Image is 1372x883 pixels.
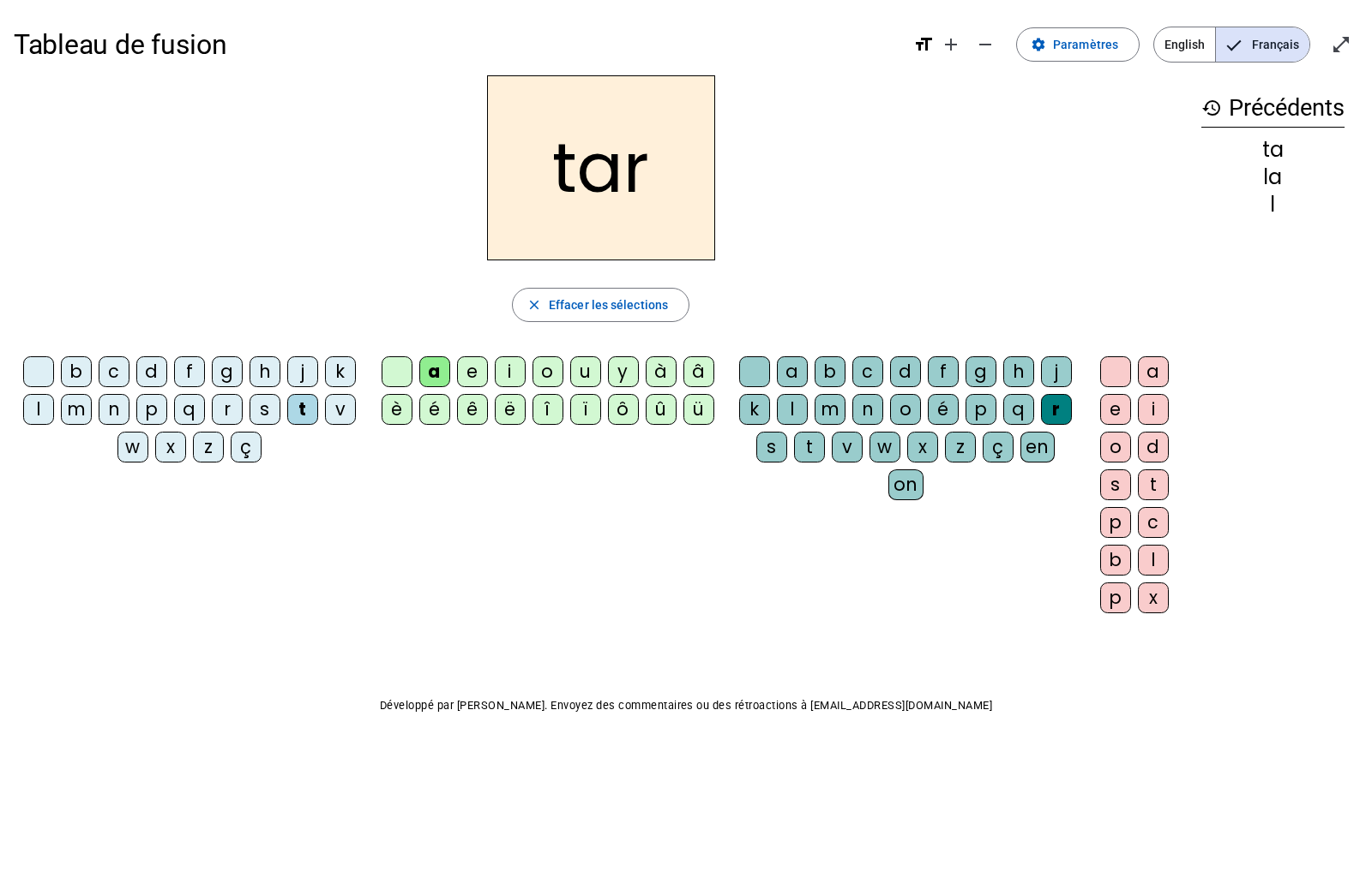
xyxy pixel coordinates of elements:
[549,295,668,315] span: Effacer les sélections
[1201,98,1222,118] mat-icon: history
[1138,356,1169,387] div: a
[136,356,167,387] div: d
[646,356,677,387] div: à
[61,394,92,425] div: m
[1201,167,1345,188] div: la
[1016,27,1140,62] button: Paramètres
[1154,27,1215,62] span: English
[1053,34,1118,55] span: Paramètres
[646,394,677,425] div: û
[907,432,938,462] div: x
[487,75,715,260] h2: tar
[928,356,959,387] div: f
[815,394,845,425] div: m
[495,356,526,387] div: i
[1138,507,1169,538] div: c
[777,356,808,387] div: a
[570,356,601,387] div: u
[14,695,1358,716] p: Développé par [PERSON_NAME]. Envoyez des commentaires ou des rétroactions à [EMAIL_ADDRESS][DOMAI...
[512,288,689,322] button: Effacer les sélections
[1201,89,1345,128] h3: Précédents
[533,356,563,387] div: o
[1138,545,1169,576] div: l
[287,356,318,387] div: j
[1138,394,1169,425] div: i
[250,356,280,387] div: h
[1100,432,1131,462] div: o
[815,356,845,387] div: b
[61,356,92,387] div: b
[1324,27,1358,62] button: Entrer en plein écran
[1100,469,1131,500] div: s
[1201,194,1345,215] div: l
[1003,394,1034,425] div: q
[928,394,959,425] div: é
[99,356,129,387] div: c
[325,394,356,425] div: v
[1138,582,1169,613] div: x
[1216,27,1309,62] span: Français
[1100,582,1131,613] div: p
[870,432,900,462] div: w
[941,34,961,55] mat-icon: add
[945,432,976,462] div: z
[1041,394,1072,425] div: r
[495,394,526,425] div: ë
[1153,27,1310,63] mat-button-toggle-group: Language selection
[23,394,54,425] div: l
[250,394,280,425] div: s
[739,394,770,425] div: k
[155,432,186,462] div: x
[975,34,996,55] mat-icon: remove
[457,356,488,387] div: e
[608,394,639,425] div: ô
[852,356,883,387] div: c
[966,356,996,387] div: g
[419,356,450,387] div: a
[832,432,863,462] div: v
[174,356,205,387] div: f
[570,394,601,425] div: ï
[457,394,488,425] div: ê
[99,394,129,425] div: n
[287,394,318,425] div: t
[934,27,968,62] button: Augmenter la taille de la police
[174,394,205,425] div: q
[913,34,934,55] mat-icon: format_size
[683,356,714,387] div: â
[968,27,1002,62] button: Diminuer la taille de la police
[1100,507,1131,538] div: p
[325,356,356,387] div: k
[1003,356,1034,387] div: h
[193,432,224,462] div: z
[212,394,243,425] div: r
[1100,545,1131,576] div: b
[1331,34,1351,55] mat-icon: open_in_full
[966,394,996,425] div: p
[756,432,787,462] div: s
[1041,356,1072,387] div: j
[890,394,921,425] div: o
[794,432,825,462] div: t
[983,432,1014,462] div: ç
[419,394,450,425] div: é
[136,394,167,425] div: p
[527,297,542,313] mat-icon: close
[683,394,714,425] div: ü
[890,356,921,387] div: d
[231,432,262,462] div: ç
[382,394,412,425] div: è
[1201,140,1345,160] div: ta
[533,394,563,425] div: î
[212,356,243,387] div: g
[1100,394,1131,425] div: e
[852,394,883,425] div: n
[1138,469,1169,500] div: t
[1020,432,1055,462] div: en
[117,432,148,462] div: w
[14,17,900,72] h1: Tableau de fusion
[1031,37,1046,52] mat-icon: settings
[888,469,924,500] div: on
[777,394,808,425] div: l
[608,356,639,387] div: y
